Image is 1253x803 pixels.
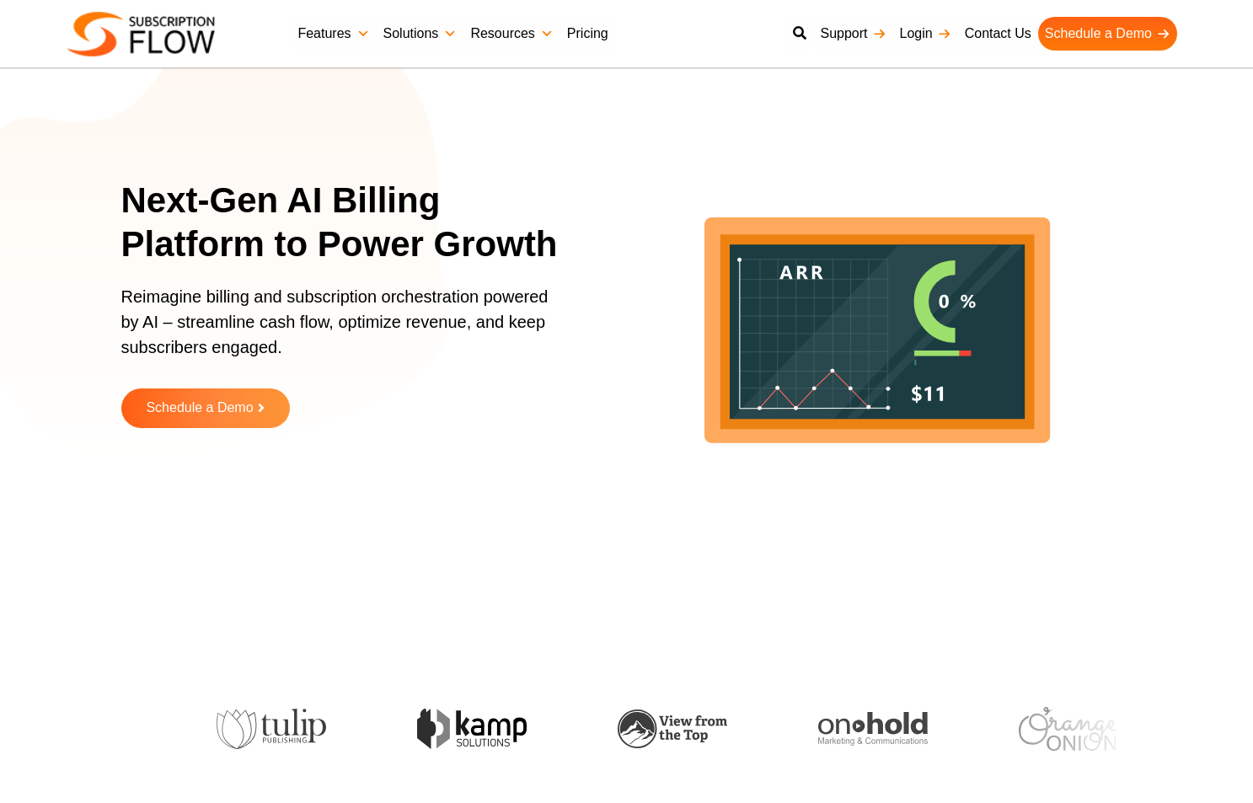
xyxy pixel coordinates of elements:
[67,12,215,56] img: Subscriptionflow
[813,712,923,746] img: onhold-marketing
[377,17,464,51] a: Solutions
[146,401,253,415] span: Schedule a Demo
[212,709,321,749] img: tulip-publishing
[1038,17,1177,51] a: Schedule a Demo
[121,179,581,267] h1: Next-Gen AI Billing Platform to Power Growth
[813,17,892,51] a: Support
[121,388,290,428] a: Schedule a Demo
[893,17,958,51] a: Login
[560,17,615,51] a: Pricing
[613,709,722,749] img: view-from-the-top
[121,284,560,377] p: Reimagine billing and subscription orchestration powered by AI – streamline cash flow, optimize r...
[412,709,522,748] img: kamp-solution
[463,17,560,51] a: Resources
[958,17,1038,51] a: Contact Us
[291,17,376,51] a: Features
